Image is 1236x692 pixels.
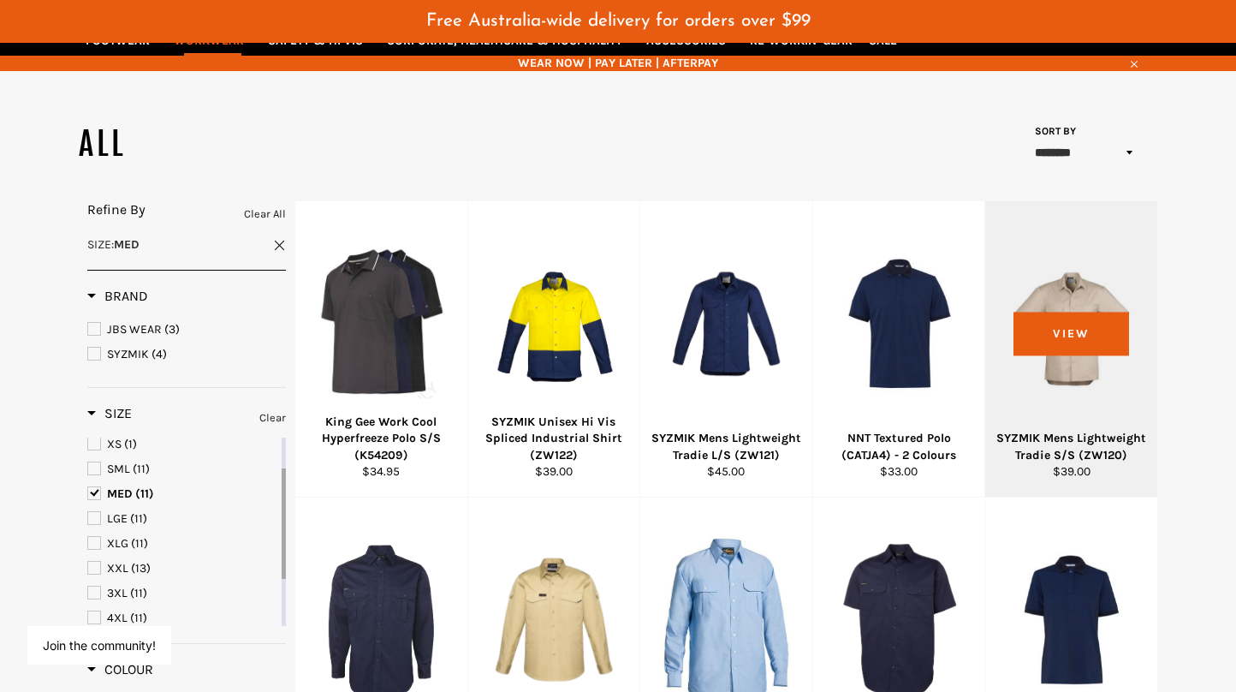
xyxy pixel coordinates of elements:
[87,559,278,578] a: XXL
[130,586,147,600] span: (11)
[79,55,1157,71] span: WEAR NOW | PAY LATER | AFTERPAY
[87,237,140,252] span: :
[1029,124,1076,139] label: Sort by
[478,414,629,463] div: SYZMIK Unisex Hi Vis Spliced Industrial Shirt (ZW122)
[294,201,467,498] a: King Gee Work Cool Hyperfreeze Polo S/S (K54209)King Gee Work Cool Hyperfreeze Polo S/S (K54209)$...
[87,609,278,628] a: 4XL
[87,320,286,339] a: JBS WEAR
[107,347,149,361] span: SYZMIK
[87,435,278,454] a: XS
[133,462,150,476] span: (11)
[87,584,278,603] a: 3XL
[107,511,128,526] span: LGE
[114,237,140,252] strong: MED
[639,201,812,498] a: SYZMIK Mens Lightweight Tradie L/S (ZW121)SYZMIK Mens Lightweight Tradie L/S (ZW121)$45.00
[87,201,146,218] span: Refine By
[152,347,167,361] span: (4)
[107,486,133,501] span: MED
[107,437,122,451] span: XS
[651,430,802,463] div: SYZMIK Mens Lightweight Tradie L/S (ZW121)
[87,661,153,678] h3: Colour
[135,486,154,501] span: (11)
[79,123,618,166] h1: All
[87,460,278,479] a: SML
[259,409,286,427] a: Clear
[43,638,156,653] button: Join the community!
[87,661,153,677] span: Colour
[107,536,128,551] span: XLG
[87,288,148,304] span: Brand
[87,237,111,252] span: Size
[87,288,148,305] h3: Brand
[87,485,278,504] a: MED
[131,561,151,576] span: (13)
[244,205,286,224] a: Clear All
[131,536,148,551] span: (11)
[467,201,640,498] a: SYZMIK Unisex Hi Vis Spliced Industrial Shirt (ZW122)SYZMIK Unisex Hi Vis Spliced Industrial Shir...
[87,236,286,253] a: Size:MED
[87,405,132,422] h3: Size
[124,437,137,451] span: (1)
[107,611,128,625] span: 4XL
[87,405,132,421] span: Size
[426,12,811,30] span: Free Australia-wide delivery for orders over $99
[130,611,147,625] span: (11)
[996,430,1147,463] div: SYZMIK Mens Lightweight Tradie S/S (ZW120)
[87,510,278,528] a: LGE
[984,201,1157,498] a: SYZMIK Mens Lightweight Tradie S/S (ZW120)SYZMIK Mens Lightweight Tradie S/S (ZW120)$39.00View
[87,534,278,553] a: XLG
[107,561,128,576] span: XXL
[87,345,286,364] a: SYZMIK
[823,430,974,463] div: NNT Textured Polo (CATJA4) - 2 Colours
[306,414,457,463] div: King Gee Work Cool Hyperfreeze Polo S/S (K54209)
[107,462,130,476] span: SML
[130,511,147,526] span: (11)
[107,322,162,337] span: JBS WEAR
[107,586,128,600] span: 3XL
[812,201,985,498] a: NNT Textured Polo (CATJA4) - 2 ColoursNNT Textured Polo (CATJA4) - 2 Colours$33.00
[164,322,180,337] span: (3)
